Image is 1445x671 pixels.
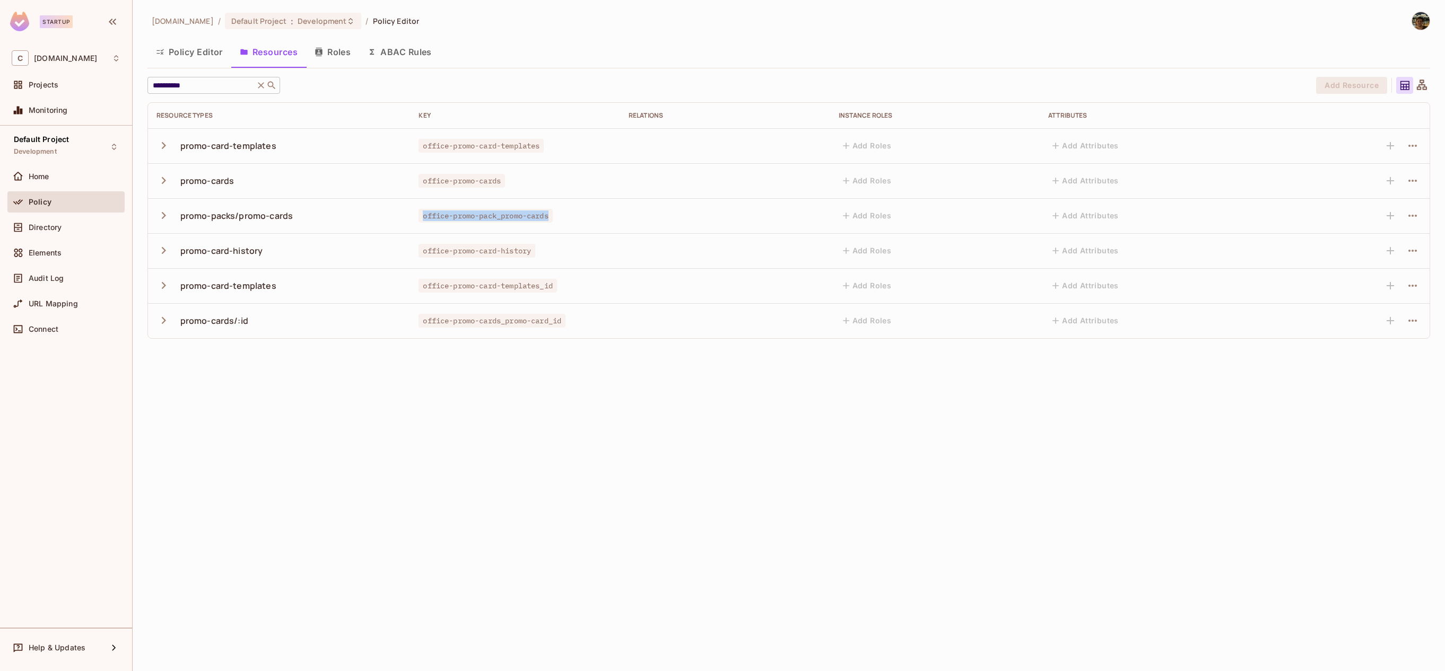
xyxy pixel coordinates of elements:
span: Policy [29,198,51,206]
div: Relations [629,111,822,120]
button: Add Attributes [1048,242,1123,259]
span: office-promo-pack_promo-cards [419,209,552,223]
button: Add Roles [839,277,896,294]
span: Workspace: chalkboard.io [34,54,97,63]
button: Add Attributes [1048,312,1123,329]
button: Add Attributes [1048,137,1123,154]
img: SReyMgAAAABJRU5ErkJggg== [10,12,29,31]
span: Help & Updates [29,643,85,652]
button: Resources [231,39,306,65]
span: Projects [29,81,58,89]
span: Elements [29,249,62,257]
button: Add Attributes [1048,207,1123,224]
span: office-promo-cards [419,174,505,188]
button: Add Roles [839,242,896,259]
div: promo-packs/promo-cards [180,210,293,222]
span: Directory [29,223,62,232]
span: office-promo-card-templates_id [419,279,557,293]
span: Audit Log [29,274,64,282]
button: ABAC Rules [359,39,440,65]
span: office-promo-cards_promo-card_id [419,314,565,328]
span: Home [29,172,49,181]
div: promo-card-templates [180,280,276,292]
span: URL Mapping [29,299,78,308]
button: Add Roles [839,172,896,189]
div: Attributes [1048,111,1273,120]
div: Startup [40,15,73,28]
button: Add Resource [1316,77,1387,94]
button: Add Roles [839,312,896,329]
span: office-promo-card-templates [419,139,544,153]
div: promo-card-templates [180,140,276,152]
span: C [12,50,29,66]
button: Add Roles [839,137,896,154]
div: promo-card-history [180,245,263,257]
span: the active workspace [152,16,214,26]
span: Connect [29,325,58,333]
li: / [218,16,221,26]
li: / [365,16,368,26]
span: Policy Editor [373,16,420,26]
button: Roles [306,39,359,65]
button: Add Attributes [1048,277,1123,294]
span: Monitoring [29,106,68,114]
div: promo-cards [180,175,234,187]
span: Development [14,147,57,156]
button: Add Roles [839,207,896,224]
button: Add Attributes [1048,172,1123,189]
span: office-promo-card-history [419,244,535,258]
button: Policy Editor [147,39,231,65]
span: Default Project [14,135,69,144]
div: Key [419,111,612,120]
div: Resource Types [156,111,402,120]
div: promo-cards/:id [180,315,248,326]
span: Development [298,16,346,26]
div: Instance roles [839,111,1032,120]
span: : [290,17,294,25]
img: Brian Roytman [1412,12,1430,30]
span: Default Project [231,16,286,26]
